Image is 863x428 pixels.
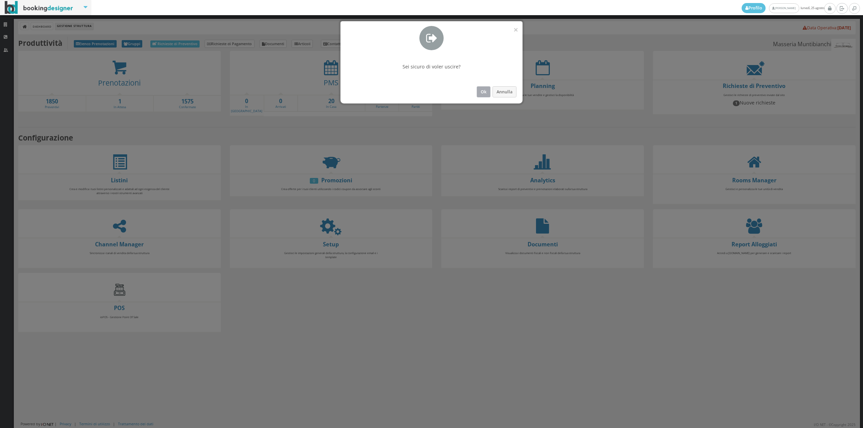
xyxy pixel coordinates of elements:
a: [PERSON_NAME] [769,3,799,13]
a: Profilo [742,3,766,13]
button: Ok [477,86,490,97]
span: lunedì, 25 agosto [742,3,824,13]
button: Annulla [493,86,516,97]
img: BookingDesigner.com [5,1,73,14]
h4: Sei sicuro di voler uscire? [347,64,516,69]
button: × [513,25,518,34]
